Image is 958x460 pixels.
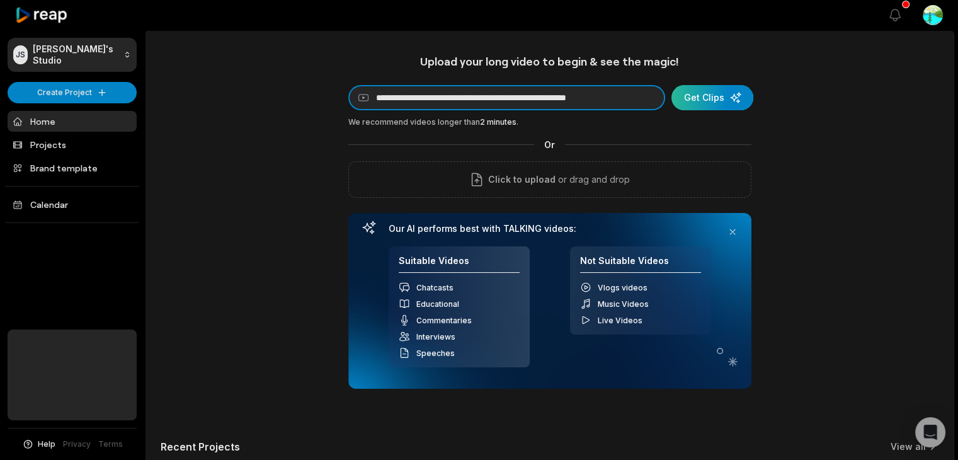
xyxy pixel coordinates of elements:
[63,439,91,450] a: Privacy
[22,439,55,450] button: Help
[671,85,753,110] button: Get Clips
[598,299,649,309] span: Music Videos
[8,158,137,178] a: Brand template
[416,299,459,309] span: Educational
[399,255,520,273] h4: Suitable Videos
[38,439,55,450] span: Help
[161,440,240,453] h2: Recent Projects
[348,54,751,69] h1: Upload your long video to begin & see the magic!
[480,117,516,127] span: 2 minutes
[416,348,455,358] span: Speeches
[98,439,123,450] a: Terms
[556,172,630,187] p: or drag and drop
[416,332,455,342] span: Interviews
[598,316,642,325] span: Live Videos
[33,43,118,66] p: [PERSON_NAME]'s Studio
[416,316,472,325] span: Commentaries
[598,283,647,292] span: Vlogs videos
[8,134,137,155] a: Projects
[416,283,453,292] span: Chatcasts
[348,117,751,128] div: We recommend videos longer than .
[8,82,137,103] button: Create Project
[389,223,711,234] h3: Our AI performs best with TALKING videos:
[915,417,945,447] div: Open Intercom Messenger
[488,172,556,187] span: Click to upload
[8,194,137,215] a: Calendar
[891,440,926,453] a: View all
[8,111,137,132] a: Home
[13,45,28,64] div: JS
[534,138,565,151] span: Or
[580,255,701,273] h4: Not Suitable Videos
